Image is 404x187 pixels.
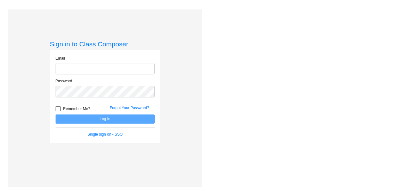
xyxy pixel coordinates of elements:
button: Log In [56,114,155,124]
label: Email [56,56,65,61]
h3: Sign in to Class Composer [50,40,160,48]
label: Password [56,78,72,84]
a: Forgot Your Password? [110,106,149,110]
a: Single sign on - SSO [87,132,122,137]
span: Remember Me? [63,105,90,113]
